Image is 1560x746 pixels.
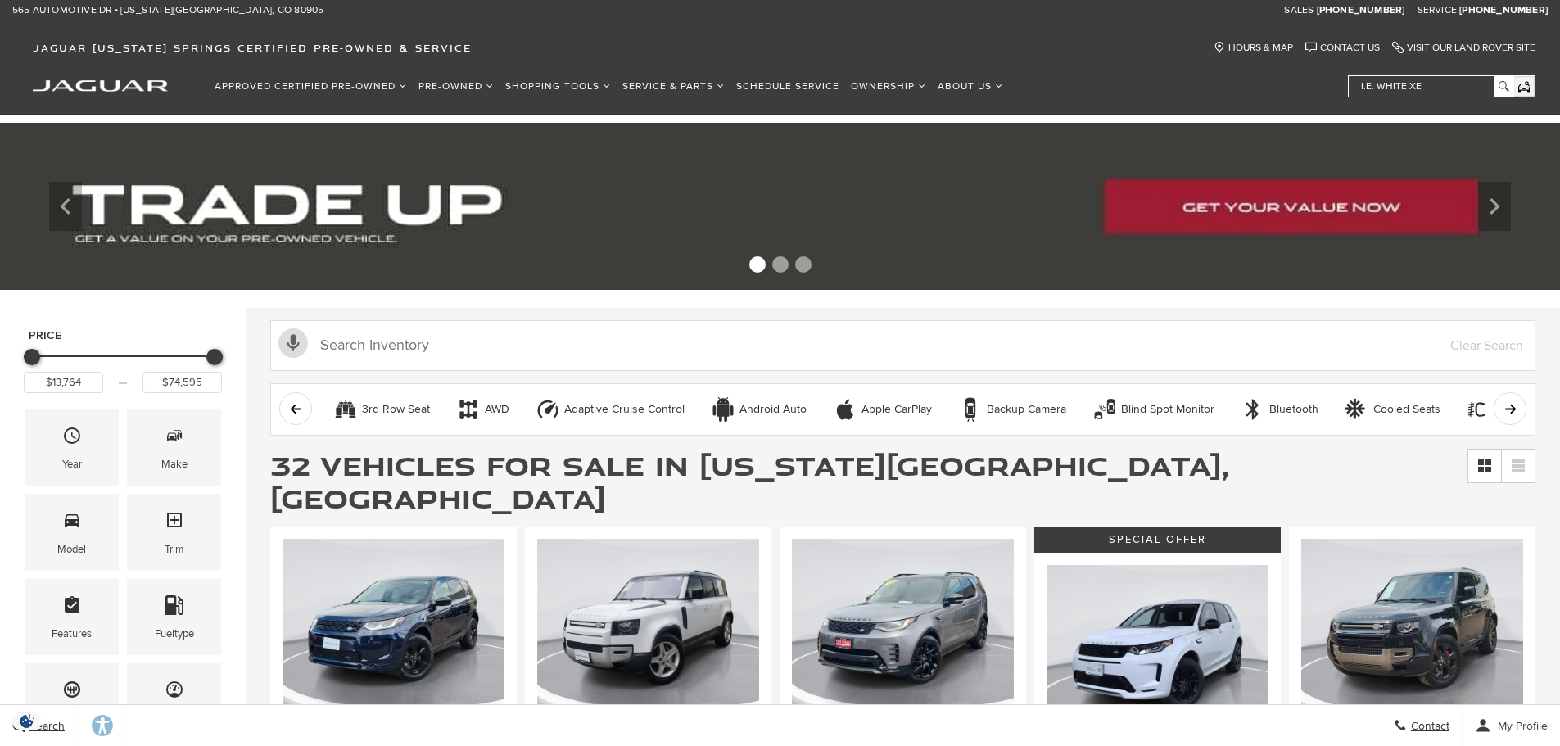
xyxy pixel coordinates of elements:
a: Schedule Service [730,72,845,101]
div: Backup Camera [987,402,1066,417]
div: Maximum Price [206,349,223,365]
div: Fueltype [155,625,194,643]
div: Cooled Seats [1345,397,1369,422]
span: Go to slide 1 [749,256,766,273]
img: Opt-Out Icon [8,712,46,730]
a: Pre-Owned [413,72,500,101]
button: Apple CarPlayApple CarPlay [824,392,941,427]
img: 2023 Land Rover Discovery HSE R-Dynamic [792,539,1014,705]
div: TransmissionTransmission [25,663,119,739]
div: AWD [456,397,481,422]
a: Contact Us [1305,42,1380,54]
input: Search Inventory [270,320,1535,371]
button: Android AutoAndroid Auto [702,392,816,427]
button: Backup CameraBackup Camera [949,392,1075,427]
span: Go to slide 3 [795,256,812,273]
a: Ownership [845,72,932,101]
div: Backup Camera [958,397,983,422]
input: Minimum [24,372,103,393]
div: Special Offer [1034,527,1281,553]
span: Go to slide 2 [772,256,789,273]
div: TrimTrim [127,494,221,570]
div: Price [24,343,222,393]
div: ModelModel [25,494,119,570]
button: scroll left [279,392,312,425]
a: [PHONE_NUMBER] [1317,4,1405,17]
div: 3rd Row Seat [362,402,430,417]
button: Adaptive Cruise ControlAdaptive Cruise Control [527,392,694,427]
div: Next [1478,182,1511,231]
span: Trim [165,506,184,540]
h5: Price [29,328,217,343]
div: Cooled Seats [1373,402,1440,417]
div: FeaturesFeatures [25,579,119,655]
button: Cooled SeatsCooled Seats [1336,392,1449,427]
div: Previous [49,182,82,231]
div: 3rd Row Seat [333,397,358,422]
a: About Us [932,72,1009,101]
img: 2020 Land Rover Defender 110 SE [537,539,759,705]
div: MileageMileage [127,663,221,739]
input: Maximum [142,372,222,393]
span: Contact [1407,719,1449,733]
a: Jaguar [US_STATE] Springs Certified Pre-Owned & Service [25,42,480,54]
input: i.e. White XE [1349,76,1513,97]
section: Click to Open Cookie Consent Modal [8,712,46,730]
a: Hours & Map [1214,42,1293,54]
span: Model [62,506,82,540]
a: Service & Parts [617,72,730,101]
div: Android Auto [711,397,735,422]
div: Adaptive Cruise Control [536,397,560,422]
img: 2022 Land Rover Discovery Sport S R-Dynamic [283,539,504,705]
div: Fog Lights [1467,397,1491,422]
span: Transmission [62,676,82,709]
div: Blind Spot Monitor [1092,397,1117,422]
img: Jaguar [33,80,168,92]
svg: Click to toggle on voice search [278,328,308,358]
div: Model [57,540,86,558]
nav: Main Navigation [209,72,1009,101]
button: Open user profile menu [1463,705,1560,746]
a: Visit Our Land Rover Site [1392,42,1535,54]
img: 2024 Land Rover Discovery Sport S [1047,565,1268,731]
button: Fog Lights [1458,392,1558,427]
div: Trim [165,540,184,558]
div: AWD [485,402,509,417]
span: Make [165,422,184,455]
button: AWDAWD [447,392,518,427]
span: Jaguar [US_STATE] Springs Certified Pre-Owned & Service [33,42,472,54]
span: Service [1418,4,1457,16]
div: Adaptive Cruise Control [564,402,685,417]
div: MakeMake [127,409,221,486]
div: Apple CarPlay [861,402,932,417]
span: My Profile [1491,719,1548,733]
a: [PHONE_NUMBER] [1459,4,1548,17]
span: Features [62,591,82,625]
div: Make [161,455,188,473]
div: Bluetooth [1269,402,1318,417]
span: 32 Vehicles for Sale in [US_STATE][GEOGRAPHIC_DATA], [GEOGRAPHIC_DATA] [270,446,1229,517]
span: Fueltype [165,591,184,625]
div: Bluetooth [1241,397,1265,422]
div: Blind Spot Monitor [1121,402,1214,417]
div: Year [62,455,82,473]
div: Minimum Price [24,349,40,365]
div: Features [52,625,92,643]
button: Blind Spot MonitorBlind Spot Monitor [1083,392,1223,427]
div: Apple CarPlay [833,397,857,422]
button: scroll right [1494,392,1526,425]
div: FueltypeFueltype [127,579,221,655]
span: Mileage [165,676,184,709]
button: BluetoothBluetooth [1232,392,1327,427]
a: Approved Certified Pre-Owned [209,72,413,101]
img: 2021 Land Rover Defender 90 X [1301,539,1523,705]
a: Shopping Tools [500,72,617,101]
div: YearYear [25,409,119,486]
a: jaguar [33,78,168,92]
button: 3rd Row Seat3rd Row Seat [324,392,439,427]
div: Android Auto [739,402,807,417]
span: Year [62,422,82,455]
span: Sales [1284,4,1314,16]
a: 565 Automotive Dr • [US_STATE][GEOGRAPHIC_DATA], CO 80905 [12,4,323,17]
